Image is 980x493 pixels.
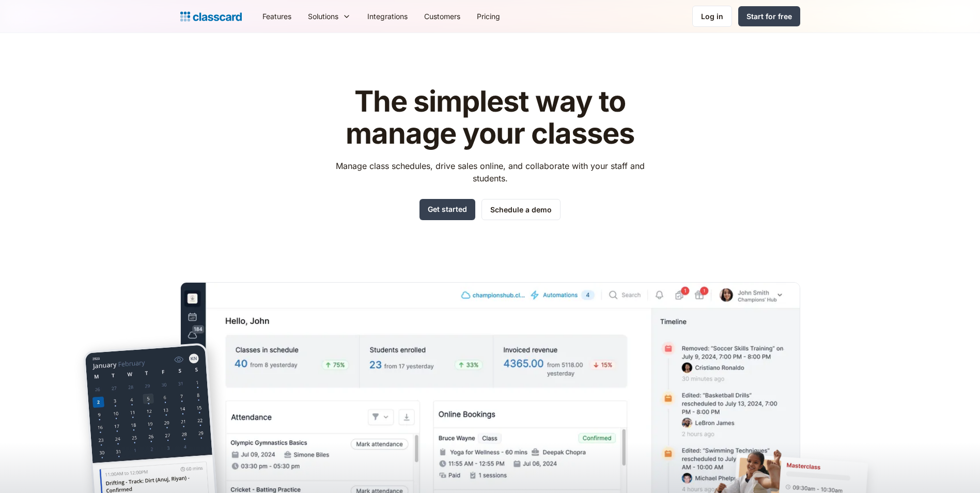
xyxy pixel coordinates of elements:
a: Integrations [359,5,416,28]
div: Solutions [300,5,359,28]
h1: The simplest way to manage your classes [326,86,654,149]
div: Start for free [746,11,792,22]
a: Log in [692,6,732,27]
a: Customers [416,5,469,28]
a: home [180,9,242,24]
p: Manage class schedules, drive sales online, and collaborate with your staff and students. [326,160,654,184]
a: Schedule a demo [481,199,561,220]
a: Features [254,5,300,28]
a: Get started [419,199,475,220]
div: Log in [701,11,723,22]
div: Solutions [308,11,338,22]
a: Start for free [738,6,800,26]
a: Pricing [469,5,508,28]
